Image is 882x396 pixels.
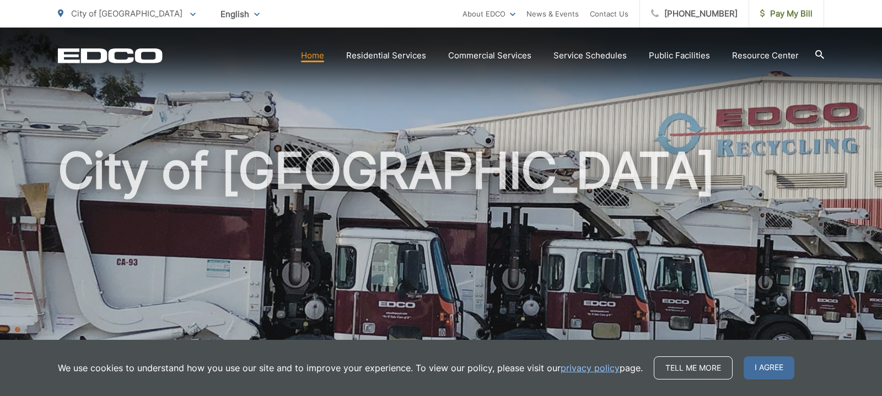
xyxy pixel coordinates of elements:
[732,49,799,62] a: Resource Center
[654,356,733,379] a: Tell me more
[301,49,324,62] a: Home
[71,8,182,19] span: City of [GEOGRAPHIC_DATA]
[212,4,268,24] span: English
[561,361,620,375] a: privacy policy
[526,7,579,20] a: News & Events
[649,49,710,62] a: Public Facilities
[58,361,643,375] p: We use cookies to understand how you use our site and to improve your experience. To view our pol...
[448,49,531,62] a: Commercial Services
[58,48,163,63] a: EDCD logo. Return to the homepage.
[760,7,813,20] span: Pay My Bill
[462,7,515,20] a: About EDCO
[744,356,794,379] span: I agree
[590,7,628,20] a: Contact Us
[346,49,426,62] a: Residential Services
[553,49,627,62] a: Service Schedules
